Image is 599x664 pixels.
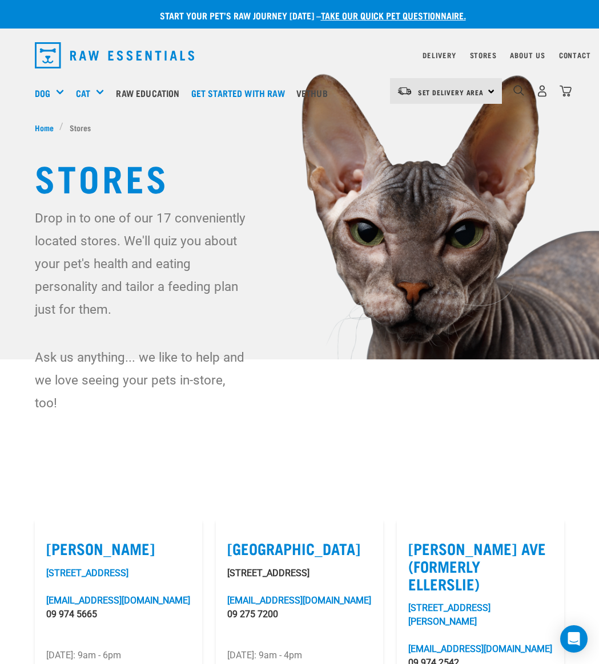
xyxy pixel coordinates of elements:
a: Raw Education [113,70,188,116]
a: take our quick pet questionnaire. [321,13,466,18]
label: [GEOGRAPHIC_DATA] [227,540,372,557]
img: van-moving.png [397,86,412,96]
img: Raw Essentials Logo [35,42,195,68]
a: Vethub [294,70,336,116]
label: [PERSON_NAME] [46,540,191,557]
p: [DATE]: 9am - 4pm [227,649,372,662]
div: Open Intercom Messenger [560,625,588,653]
a: About Us [510,53,545,57]
img: home-icon@2x.png [560,85,572,97]
a: [EMAIL_ADDRESS][DOMAIN_NAME] [227,595,371,606]
a: Stores [470,53,497,57]
a: Get started with Raw [188,70,294,116]
a: Contact [559,53,591,57]
img: home-icon-1@2x.png [513,85,524,96]
a: [STREET_ADDRESS] [46,568,128,578]
p: [STREET_ADDRESS] [227,566,372,580]
span: Home [35,122,54,133]
a: Cat [76,86,90,100]
a: Delivery [423,53,456,57]
p: Ask us anything... we like to help and we love seeing your pets in-store, too! [35,346,247,414]
a: [EMAIL_ADDRESS][DOMAIN_NAME] [46,595,190,606]
p: [DATE]: 9am - 6pm [46,649,191,662]
img: user.png [536,85,548,97]
nav: breadcrumbs [35,122,565,133]
a: 09 974 5665 [46,609,97,620]
p: Drop in to one of our 17 conveniently located stores. We'll quiz you about your pet's health and ... [35,207,247,321]
a: 09 275 7200 [227,609,278,620]
a: [EMAIL_ADDRESS][DOMAIN_NAME] [408,643,552,654]
a: Home [35,122,60,133]
label: [PERSON_NAME] Ave (Formerly Ellerslie) [408,540,553,592]
nav: dropdown navigation [26,38,574,73]
h1: Stores [35,156,565,197]
span: Set Delivery Area [418,90,484,94]
a: [STREET_ADDRESS][PERSON_NAME] [408,602,491,627]
a: Dog [35,86,50,100]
